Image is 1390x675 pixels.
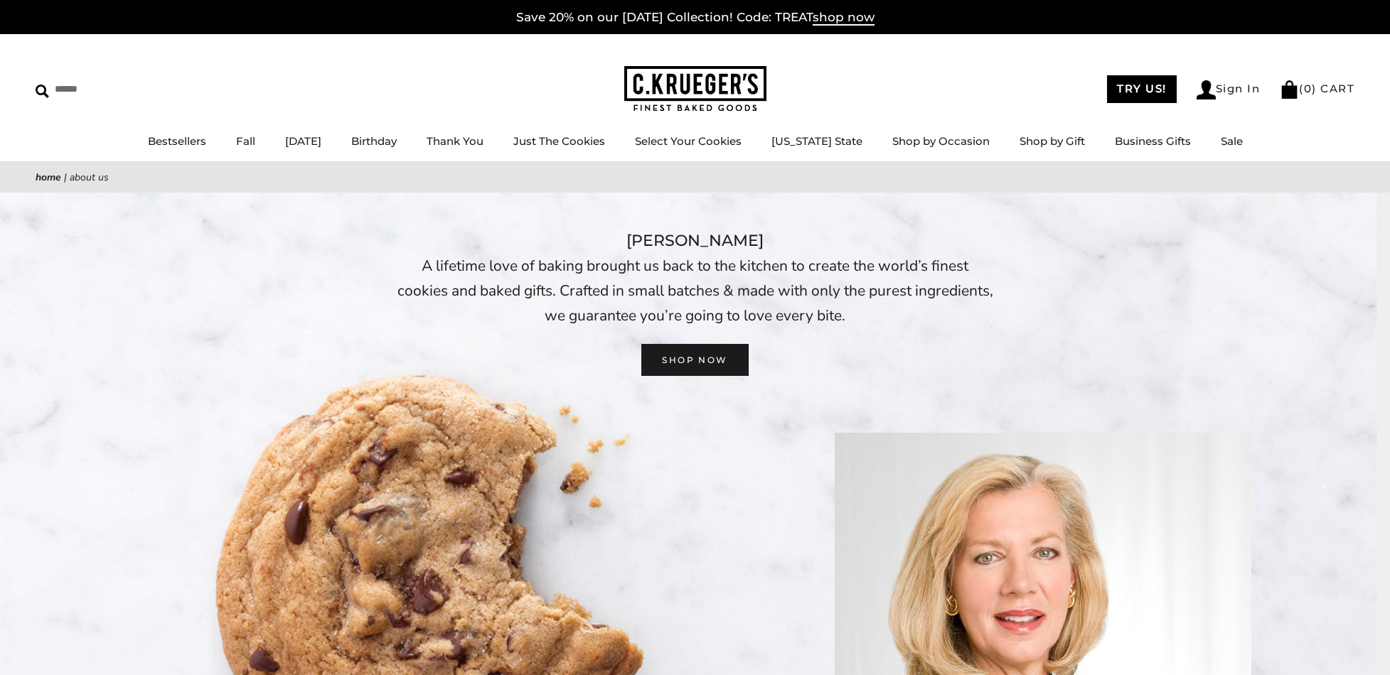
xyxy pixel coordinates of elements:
[1020,134,1085,148] a: Shop by Gift
[1221,134,1243,148] a: Sale
[1115,134,1191,148] a: Business Gifts
[771,134,862,148] a: [US_STATE] State
[397,254,994,328] p: A lifetime love of baking brought us back to the kitchen to create the world’s finest cookies and...
[427,134,483,148] a: Thank You
[1304,82,1313,95] span: 0
[1280,80,1299,99] img: Bag
[1107,75,1177,103] a: TRY US!
[513,134,605,148] a: Just The Cookies
[236,134,255,148] a: Fall
[351,134,397,148] a: Birthday
[813,10,875,26] span: shop now
[285,134,321,148] a: [DATE]
[36,169,1354,185] nav: breadcrumbs
[892,134,990,148] a: Shop by Occasion
[64,171,67,184] span: |
[148,134,206,148] a: Bestsellers
[1197,80,1216,99] img: Account
[516,10,875,26] a: Save 20% on our [DATE] Collection! Code: TREATshop now
[36,171,61,184] a: Home
[641,344,748,376] a: SHOP NOW
[624,66,766,112] img: C.KRUEGER'S
[1197,80,1261,99] a: Sign In
[36,85,49,98] img: Search
[70,171,109,184] span: About Us
[635,134,742,148] a: Select Your Cookies
[36,78,205,100] input: Search
[1280,82,1354,95] a: (0) CART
